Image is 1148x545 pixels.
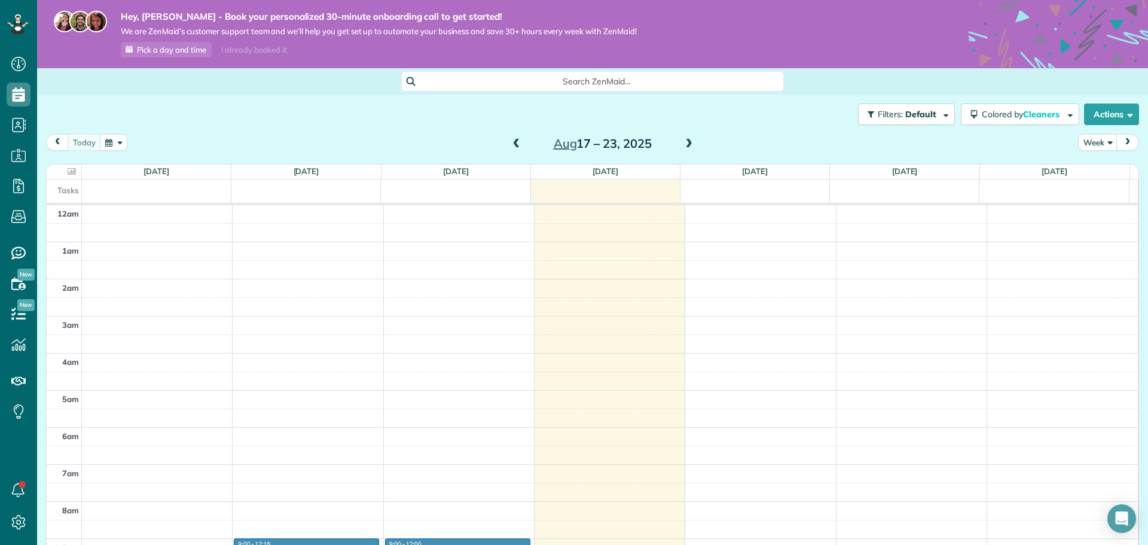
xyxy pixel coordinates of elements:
[121,26,637,36] span: We are ZenMaid’s customer support team and we’ll help you get set up to automate your business an...
[742,166,768,176] a: [DATE]
[982,109,1064,120] span: Colored by
[143,166,169,176] a: [DATE]
[69,11,91,32] img: jorge-587dff0eeaa6aab1f244e6dc62b8924c3b6ad411094392a53c71c6c4a576187d.jpg
[46,134,69,150] button: prev
[593,166,618,176] a: [DATE]
[294,166,319,176] a: [DATE]
[214,42,294,57] div: I already booked it
[62,246,79,255] span: 1am
[68,134,101,150] button: today
[554,136,577,151] span: Aug
[62,506,79,515] span: 8am
[57,209,79,218] span: 12am
[1116,134,1139,150] button: next
[961,103,1079,125] button: Colored byCleaners
[137,45,206,54] span: Pick a day and time
[62,431,79,441] span: 6am
[62,468,79,478] span: 7am
[905,109,937,120] span: Default
[17,269,35,281] span: New
[62,357,79,367] span: 4am
[892,166,918,176] a: [DATE]
[878,109,903,120] span: Filters:
[86,11,107,32] img: michelle-19f622bdf1676172e81f8f8fba1fb50e276960ebfe0243fe18214015130c80e4.jpg
[57,185,79,195] span: Tasks
[121,42,212,57] a: Pick a day and time
[858,103,955,125] button: Filters: Default
[17,299,35,311] span: New
[1023,109,1061,120] span: Cleaners
[62,320,79,330] span: 3am
[62,283,79,293] span: 2am
[121,11,637,23] strong: Hey, [PERSON_NAME] - Book your personalized 30-minute onboarding call to get started!
[62,394,79,404] span: 5am
[528,137,677,150] h2: 17 – 23, 2025
[852,103,955,125] a: Filters: Default
[54,11,75,32] img: maria-72a9807cf96188c08ef61303f053569d2e2a8a1cde33d635c8a3ac13582a053d.jpg
[1078,134,1118,150] button: Week
[1084,103,1139,125] button: Actions
[1042,166,1067,176] a: [DATE]
[1107,504,1136,533] div: Open Intercom Messenger
[443,166,469,176] a: [DATE]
